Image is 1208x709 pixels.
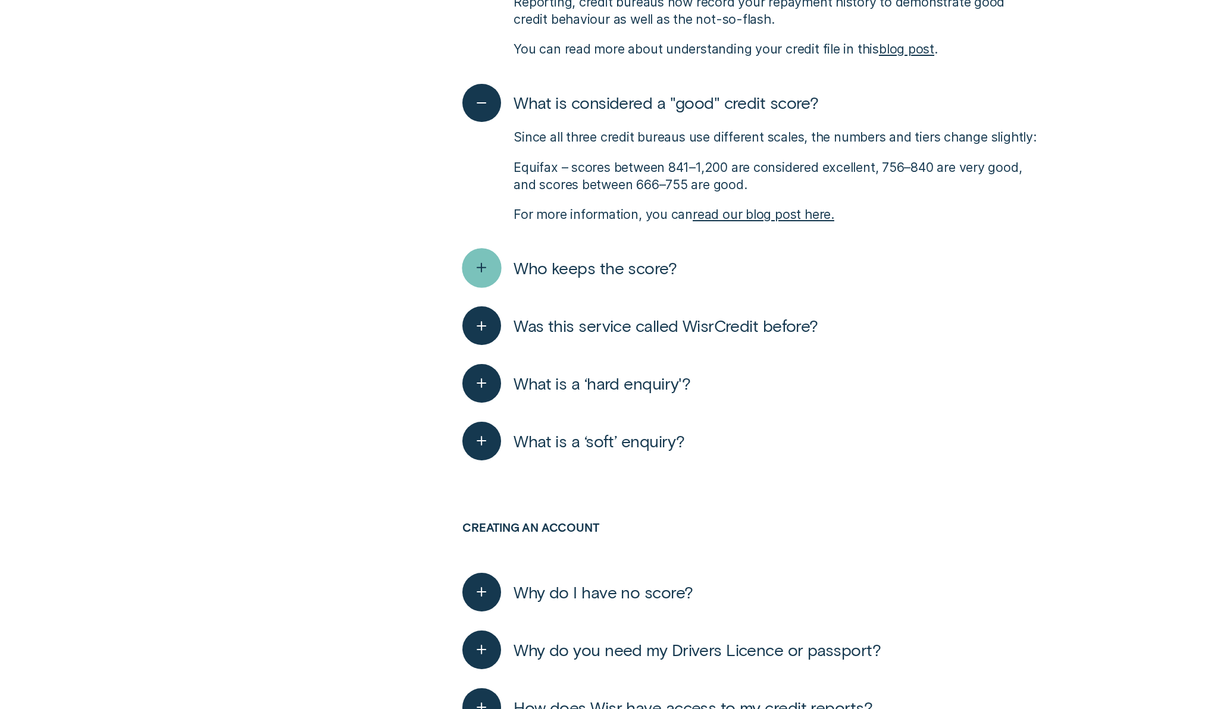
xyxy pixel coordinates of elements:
[462,422,684,460] button: What is a ‘soft’ enquiry?
[462,249,677,287] button: Who keeps the score?
[514,315,818,336] span: Was this service called WisrCredit before?
[514,92,818,113] span: What is considered a "good" credit score?
[462,364,690,403] button: What is a ‘hard enquiry'?
[462,573,693,611] button: Why do I have no score?
[462,306,818,345] button: Was this service called WisrCredit before?
[462,630,881,669] button: Why do you need my Drivers Licence or passport?
[514,373,690,394] span: What is a ‘hard enquiry'?
[514,639,881,660] span: Why do you need my Drivers Licence or passport?
[514,206,1041,223] p: For more information, you can
[514,582,693,603] span: Why do I have no score?
[462,84,818,123] button: What is considered a "good" credit score?
[514,431,684,451] span: What is a ‘soft’ enquiry?
[879,41,934,57] a: blog post
[462,521,1041,563] h3: Creating an account
[514,159,1041,193] p: Equifax – scores between 841–1,200 are considered excellent, 756–840 are very good, and scores be...
[514,128,1041,146] p: Since all three credit bureaus use different scales, the numbers and tiers change slightly:
[693,206,834,222] a: read our blog post here.
[514,258,677,278] span: Who keeps the score?
[514,40,1041,58] p: You can read more about understanding your credit file in this .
